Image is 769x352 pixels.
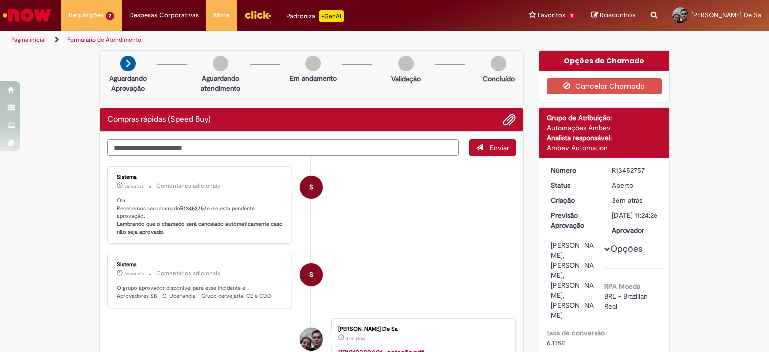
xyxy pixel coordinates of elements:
time: 27/08/2025 14:24:34 [124,271,144,277]
div: Analista responsável: [547,133,662,143]
b: taxa de conversão [547,328,605,337]
a: Página inicial [11,36,46,44]
button: Enviar [469,139,516,156]
img: click_logo_yellow_360x200.png [244,7,271,22]
small: Comentários adicionais [156,182,220,190]
div: System [300,263,323,286]
span: 37m atrás [346,335,365,341]
span: S [309,175,313,199]
div: Tiago Mendes De Sa [300,328,323,351]
dt: Status [543,180,605,190]
p: Aguardando atendimento [196,73,245,93]
small: Comentários adicionais [156,269,220,278]
dt: Previsão Aprovação [543,210,605,230]
time: 27/08/2025 14:23:57 [346,335,365,341]
div: Aberto [612,180,658,190]
img: img-circle-grey.png [213,56,228,71]
p: O grupo aprovador disponível para esse incidente é: Aprovadores SB - C. Uberlandia - Grupo cervej... [117,284,283,300]
p: Validação [391,74,421,84]
dt: Aprovador [604,225,666,235]
div: Automações Ambev [547,123,662,133]
span: BRL - Brazilian Real [604,292,650,311]
dt: Número [543,165,605,175]
img: img-circle-grey.png [491,56,506,71]
dt: Criação [543,195,605,205]
div: [PERSON_NAME], [PERSON_NAME], [PERSON_NAME], [PERSON_NAME] [551,240,597,320]
p: Em andamento [290,73,337,83]
div: Sistema [117,174,283,180]
ul: Trilhas de página [8,31,505,49]
span: 36m atrás [124,183,144,189]
span: Despesas Corporativas [129,10,199,20]
img: arrow-next.png [120,56,136,71]
img: img-circle-grey.png [398,56,414,71]
p: Aguardando Aprovação [104,73,152,93]
a: Rascunhos [591,11,636,20]
b: Lembrando que o chamado será cancelado automaticamente caso não seja aprovado. [117,220,284,236]
span: Requisições [69,10,104,20]
p: Olá! Recebemos seu chamado e ele esta pendente aprovação. [117,197,283,236]
span: 36m atrás [124,271,144,277]
b: R13452757 [180,205,207,212]
time: 27/08/2025 14:24:38 [124,183,144,189]
p: +GenAi [319,10,344,22]
div: Ambev Automation [547,143,662,153]
div: Grupo de Atribuição: [547,113,662,123]
span: 6.1182 [547,338,565,347]
div: Padroniza [286,10,344,22]
button: Adicionar anexos [503,113,516,126]
p: Concluído [483,74,515,84]
span: 36m atrás [612,196,642,205]
a: Formulário de Atendimento [67,36,141,44]
div: [PERSON_NAME] De Sa [338,326,505,332]
div: R13452757 [612,165,658,175]
div: System [300,176,323,199]
span: 11 [567,12,576,20]
div: Sistema [117,262,283,268]
img: ServiceNow [1,5,53,25]
textarea: Digite sua mensagem aqui... [107,139,459,156]
span: Favoritos [538,10,565,20]
span: [PERSON_NAME] De Sa [691,11,761,19]
button: Cancelar Chamado [547,78,662,94]
span: Enviar [490,143,509,152]
div: 27/08/2025 14:24:26 [612,195,658,205]
span: 2 [106,12,114,20]
span: More [214,10,229,20]
b: RPA Moeda [604,282,640,291]
span: S [309,263,313,287]
div: Opções do Chamado [539,51,670,71]
div: [DATE] 11:24:26 [612,210,658,220]
span: Rascunhos [600,10,636,20]
img: img-circle-grey.png [305,56,321,71]
h2: Compras rápidas (Speed Buy) Histórico de tíquete [107,115,211,124]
